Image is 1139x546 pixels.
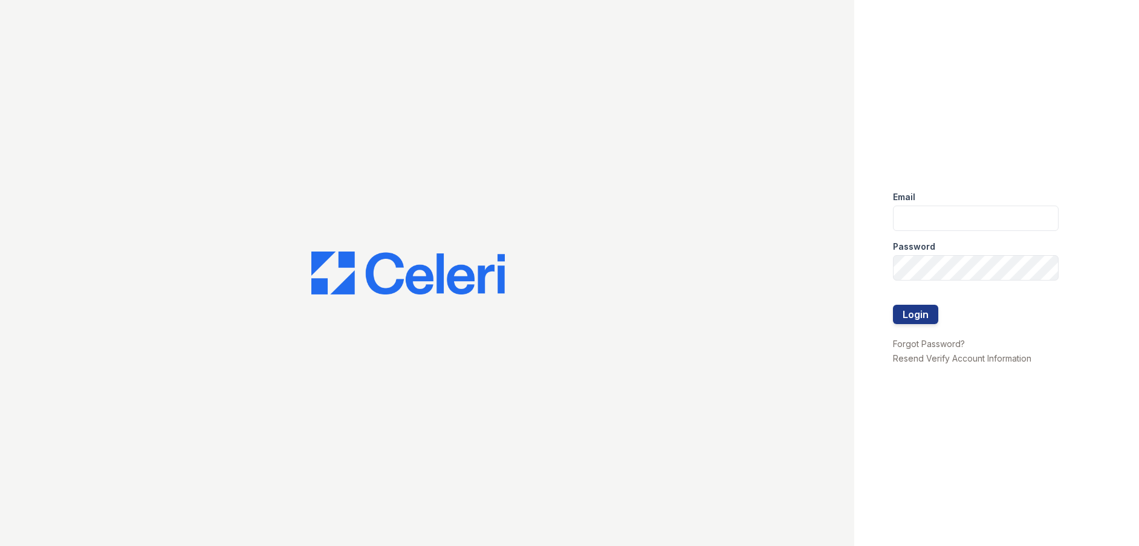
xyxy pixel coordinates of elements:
[893,305,938,324] button: Login
[311,252,505,295] img: CE_Logo_Blue-a8612792a0a2168367f1c8372b55b34899dd931a85d93a1a3d3e32e68fde9ad4.png
[893,339,965,349] a: Forgot Password?
[893,353,1031,363] a: Resend Verify Account Information
[893,191,915,203] label: Email
[893,241,935,253] label: Password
